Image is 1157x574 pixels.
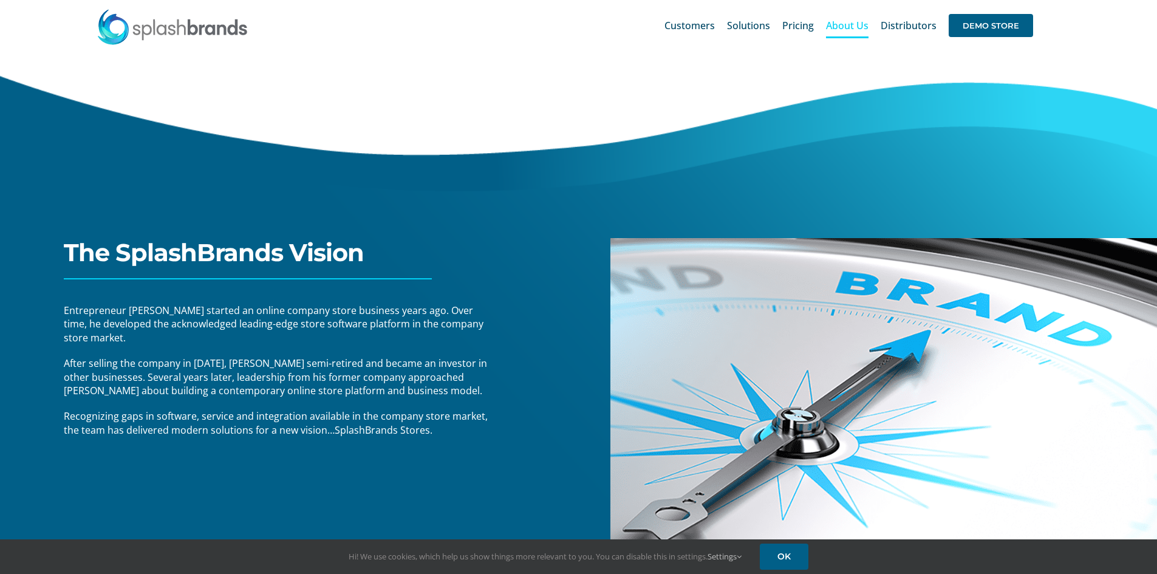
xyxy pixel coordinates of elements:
[664,21,715,30] span: Customers
[664,6,715,45] a: Customers
[64,409,488,436] span: Recognizing gaps in software, service and integration available in the company store market, the ...
[826,21,869,30] span: About Us
[97,9,248,45] img: SplashBrands.com Logo
[782,21,814,30] span: Pricing
[610,238,1157,574] img: about-us-brand-image-900-x-533
[782,6,814,45] a: Pricing
[64,237,364,267] span: The SplashBrands Vision
[64,304,483,344] span: Entrepreneur [PERSON_NAME] started an online company store business years ago. Over time, he deve...
[949,14,1033,37] span: DEMO STORE
[727,21,770,30] span: Solutions
[949,6,1033,45] a: DEMO STORE
[664,6,1033,45] nav: Main Menu
[881,6,937,45] a: Distributors
[349,551,742,562] span: Hi! We use cookies, which help us show things more relevant to you. You can disable this in setti...
[708,551,742,562] a: Settings
[881,21,937,30] span: Distributors
[760,544,808,570] a: OK
[64,357,487,397] span: After selling the company in [DATE], [PERSON_NAME] semi-retired and became an investor in other b...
